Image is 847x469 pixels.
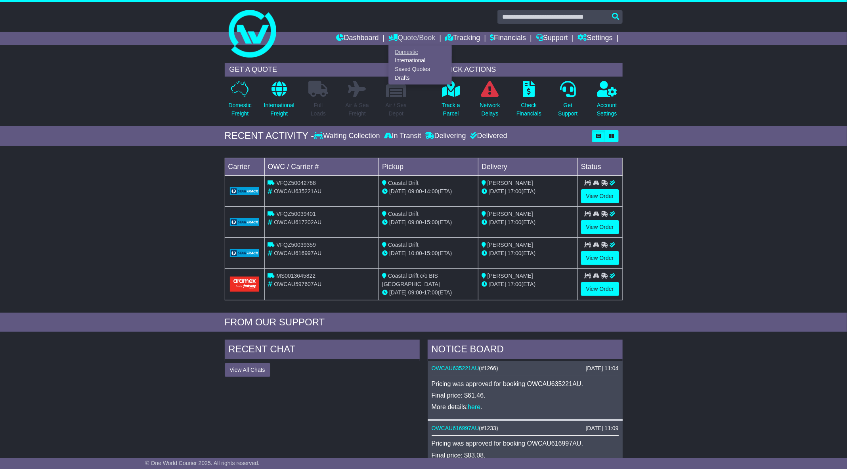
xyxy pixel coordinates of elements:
button: View All Chats [225,363,270,377]
span: 15:00 [424,250,438,256]
img: Aramex.png [230,277,260,291]
span: [DATE] [489,188,506,194]
a: View Order [581,282,619,296]
div: QUICK ACTIONS [436,63,623,77]
img: GetCarrierServiceLogo [230,218,260,226]
a: Dashboard [337,32,379,45]
div: Quote/Book [388,45,452,85]
span: © One World Courier 2025. All rights reserved. [145,460,260,466]
a: AccountSettings [597,81,618,122]
span: VFQZ50042788 [276,180,316,186]
div: (ETA) [482,249,574,258]
a: InternationalFreight [264,81,295,122]
a: Tracking [445,32,480,45]
a: NetworkDelays [479,81,500,122]
p: Air / Sea Depot [386,101,407,118]
a: OWCAU635221AU [432,365,479,371]
div: NOTICE BOARD [428,340,623,361]
p: International Freight [264,101,294,118]
span: MS0013645822 [276,273,315,279]
div: [DATE] 11:09 [585,425,618,432]
p: Domestic Freight [228,101,251,118]
span: 09:00 [408,188,422,194]
span: OWCAU616997AU [274,250,321,256]
img: GetCarrierServiceLogo [230,187,260,195]
div: RECENT CHAT [225,340,420,361]
p: Check Financials [516,101,541,118]
span: [PERSON_NAME] [488,273,533,279]
a: Financials [490,32,526,45]
span: 10:00 [408,250,422,256]
p: Pricing was approved for booking OWCAU635221AU. [432,380,619,388]
a: GetSupport [558,81,578,122]
div: - (ETA) [382,218,475,227]
div: (ETA) [482,280,574,288]
div: [DATE] 11:04 [585,365,618,372]
a: here [468,404,480,410]
span: 17:00 [508,250,522,256]
span: Coastal Drift c/o BIS [GEOGRAPHIC_DATA] [382,273,440,287]
p: Account Settings [597,101,617,118]
p: Network Delays [480,101,500,118]
a: CheckFinancials [516,81,542,122]
td: Pickup [379,158,478,175]
div: - (ETA) [382,187,475,196]
span: [PERSON_NAME] [488,180,533,186]
span: 17:00 [508,219,522,225]
span: 09:00 [408,219,422,225]
span: OWCAU635221AU [274,188,321,194]
div: Delivering [423,132,468,140]
td: Status [577,158,622,175]
a: Domestic [389,48,451,56]
div: In Transit [382,132,423,140]
a: Saved Quotes [389,65,451,74]
a: View Order [581,189,619,203]
div: - (ETA) [382,249,475,258]
span: [DATE] [489,219,506,225]
span: 09:00 [408,289,422,296]
span: #1266 [481,365,496,371]
span: [DATE] [489,281,506,287]
p: Pricing was approved for booking OWCAU616997AU. [432,440,619,447]
p: More details: . [432,403,619,411]
span: 15:00 [424,219,438,225]
div: Waiting Collection [314,132,382,140]
div: ( ) [432,425,619,432]
span: 17:00 [424,289,438,296]
p: Final price: $61.46. [432,392,619,399]
a: Support [536,32,568,45]
div: Delivered [468,132,507,140]
div: - (ETA) [382,288,475,297]
span: [PERSON_NAME] [488,211,533,217]
p: Final price: $83.08. [432,452,619,459]
span: [DATE] [389,289,407,296]
span: [DATE] [389,188,407,194]
span: #1233 [481,425,496,431]
td: Carrier [225,158,264,175]
span: [DATE] [389,219,407,225]
span: [PERSON_NAME] [488,242,533,248]
a: DomesticFreight [228,81,252,122]
a: View Order [581,251,619,265]
img: GetCarrierServiceLogo [230,249,260,257]
span: 14:00 [424,188,438,194]
a: OWCAU616997AU [432,425,479,431]
span: [DATE] [389,250,407,256]
div: GET A QUOTE [225,63,412,77]
div: (ETA) [482,218,574,227]
a: Quote/Book [388,32,435,45]
span: OWCAU597607AU [274,281,321,287]
p: Full Loads [308,101,328,118]
td: Delivery [478,158,577,175]
p: Get Support [558,101,577,118]
span: VFQZ50039401 [276,211,316,217]
span: 17:00 [508,281,522,287]
span: OWCAU617202AU [274,219,321,225]
a: International [389,56,451,65]
span: Coastal Drift [388,242,419,248]
a: Settings [578,32,613,45]
span: Coastal Drift [388,211,419,217]
a: Drafts [389,73,451,82]
p: Air & Sea Freight [346,101,369,118]
a: View Order [581,220,619,234]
